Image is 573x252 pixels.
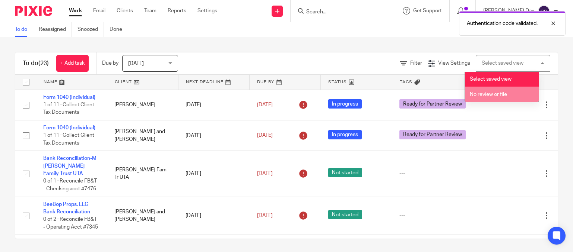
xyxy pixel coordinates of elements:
span: (23) [38,60,49,66]
td: [PERSON_NAME] [107,90,178,120]
span: 0 of 1 · Reconcile FB&T - Checking acct #7476 [43,179,97,192]
td: [DATE] [178,90,249,120]
div: Select saved view [482,61,523,66]
span: No review or file [470,92,507,97]
span: [DATE] [257,213,273,218]
a: Reassigned [39,22,72,37]
a: Settings [197,7,217,14]
td: [PERSON_NAME] and [PERSON_NAME] [107,120,178,151]
a: Reports [168,7,186,14]
span: [DATE] [128,61,144,66]
a: Form 1040 (Individual) [43,95,95,100]
div: --- [399,212,479,219]
td: [PERSON_NAME] Fam Tr UTA [107,151,178,197]
span: Select saved view [470,77,512,82]
span: Ready for Partner Review [399,130,466,139]
p: Due by [102,59,118,67]
a: Team [144,7,156,14]
span: 1 of 11 · Collect Client Tax Documents [43,133,94,146]
span: Filter [410,61,422,66]
a: Clients [117,7,133,14]
div: --- [399,170,479,177]
a: BeeBop Props, LLC Bank Reconciliation [43,202,90,214]
td: [DATE] [178,197,249,235]
a: Bank Reconciliation-M [PERSON_NAME] Family Trust UTA [43,156,96,176]
span: 0 of 2 · Reconcile FB&T - Operating Acct #7345 [43,217,98,230]
span: Not started [328,168,362,177]
a: To do [15,22,33,37]
a: Snoozed [77,22,104,37]
span: View Settings [438,61,470,66]
a: Form 1040 (Individual) [43,125,95,130]
img: Pixie [15,6,52,16]
a: Work [69,7,82,14]
span: Not started [328,210,362,219]
td: [DATE] [178,120,249,151]
a: Email [93,7,105,14]
span: In progress [328,130,362,139]
td: [PERSON_NAME] and [PERSON_NAME] [107,197,178,235]
span: [DATE] [257,133,273,138]
span: Ready for Partner Review [399,99,466,109]
span: [DATE] [257,102,273,107]
p: Authentication code validated. [467,20,538,27]
span: 1 of 11 · Collect Client Tax Documents [43,102,94,115]
span: In progress [328,99,362,109]
span: [DATE] [257,171,273,176]
a: Done [110,22,128,37]
span: Tags [400,80,412,84]
td: [DATE] [178,151,249,197]
img: svg%3E [538,5,550,17]
h1: To do [23,59,49,67]
a: + Add task [56,55,89,72]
